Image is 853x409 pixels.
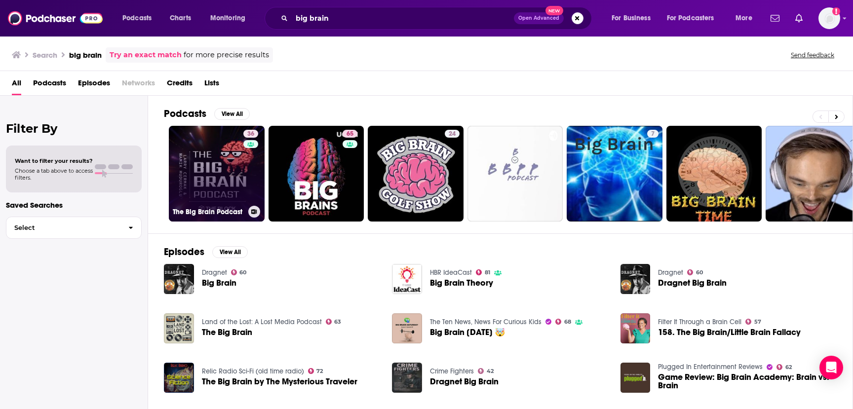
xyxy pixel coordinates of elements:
a: All [12,75,21,95]
button: open menu [605,10,663,26]
a: 24 [368,126,464,222]
button: View All [212,246,248,258]
button: open menu [116,10,164,26]
span: 72 [316,369,323,373]
a: Charts [163,10,197,26]
span: Charts [170,11,191,25]
a: The Big Brain [202,328,252,336]
span: 65 [347,129,353,139]
span: Big Brain [DATE] 🤯 [430,328,505,336]
svg: Add a profile image [832,7,840,15]
a: Show notifications dropdown [791,10,807,27]
a: The Big Brain by The Mysterious Traveler [202,377,357,386]
a: Big Brain Theory [392,264,422,294]
div: Search podcasts, credits, & more... [274,7,601,30]
a: 42 [478,368,494,374]
span: Networks [122,75,155,95]
span: 81 [485,270,490,275]
div: Open Intercom Messenger [819,356,843,379]
span: 68 [564,320,571,324]
a: 158. The Big Brain/Little Brain Fallacy [658,328,801,336]
img: 158. The Big Brain/Little Brain Fallacy [620,313,651,343]
a: Crime Fighters [430,367,474,375]
a: Podcasts [33,75,66,95]
span: 36 [247,129,254,139]
a: PodcastsView All [164,108,250,120]
a: Dragnet [658,268,683,277]
a: 65 [343,130,357,138]
input: Search podcasts, credits, & more... [292,10,514,26]
a: 62 [776,364,792,370]
a: The Big Brain by The Mysterious Traveler [164,363,194,393]
a: 68 [555,319,571,325]
a: 65 [269,126,364,222]
span: New [545,6,563,15]
button: Select [6,217,142,239]
a: 36 [243,130,258,138]
a: 24 [445,130,460,138]
a: Podchaser - Follow, Share and Rate Podcasts [8,9,103,28]
span: Open Advanced [518,16,559,21]
img: Dragnet Big Brain [392,363,422,393]
a: Big Brain [202,279,236,287]
a: Big Brain Saturday 🤯 [392,313,422,343]
a: Episodes [78,75,110,95]
span: More [736,11,752,25]
a: Big Brain Theory [430,279,493,287]
button: Open AdvancedNew [514,12,564,24]
a: Dragnet Big Brain [658,279,727,287]
a: EpisodesView All [164,246,248,258]
a: Relic Radio Sci-Fi (old time radio) [202,367,304,375]
p: Saved Searches [6,200,142,210]
h3: big brain [69,50,102,60]
img: User Profile [818,7,840,29]
span: Select [6,224,120,231]
a: The Ten News, News For Curious Kids [430,318,542,326]
img: Dragnet Big Brain [620,264,651,294]
span: 24 [449,129,456,139]
a: Filter It Through a Brain Cell [658,318,741,326]
button: open menu [660,10,729,26]
a: 36The Big Brain Podcast [169,126,265,222]
span: 62 [785,365,792,370]
span: Want to filter your results? [15,157,93,164]
a: Show notifications dropdown [767,10,783,27]
span: 63 [334,320,341,324]
span: 60 [696,270,703,275]
h3: Search [33,50,57,60]
span: For Business [612,11,651,25]
a: 63 [326,319,342,325]
img: Big Brain [164,264,194,294]
a: Dragnet [202,268,227,277]
a: 60 [231,269,247,275]
button: open menu [729,10,765,26]
a: 72 [308,368,323,374]
img: The Big Brain [164,313,194,343]
a: Plugged In Entertainment Reviews [658,363,763,371]
a: Dragnet Big Brain [430,377,499,386]
a: HBR IdeaCast [430,268,472,277]
button: Send feedback [788,51,837,59]
a: 60 [687,269,703,275]
span: Lists [204,75,219,95]
a: 81 [476,269,490,275]
span: Monitoring [210,11,245,25]
a: Game Review: Big Brain Academy: Brain vs. Brain [658,373,837,390]
button: open menu [203,10,258,26]
span: 57 [754,320,761,324]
